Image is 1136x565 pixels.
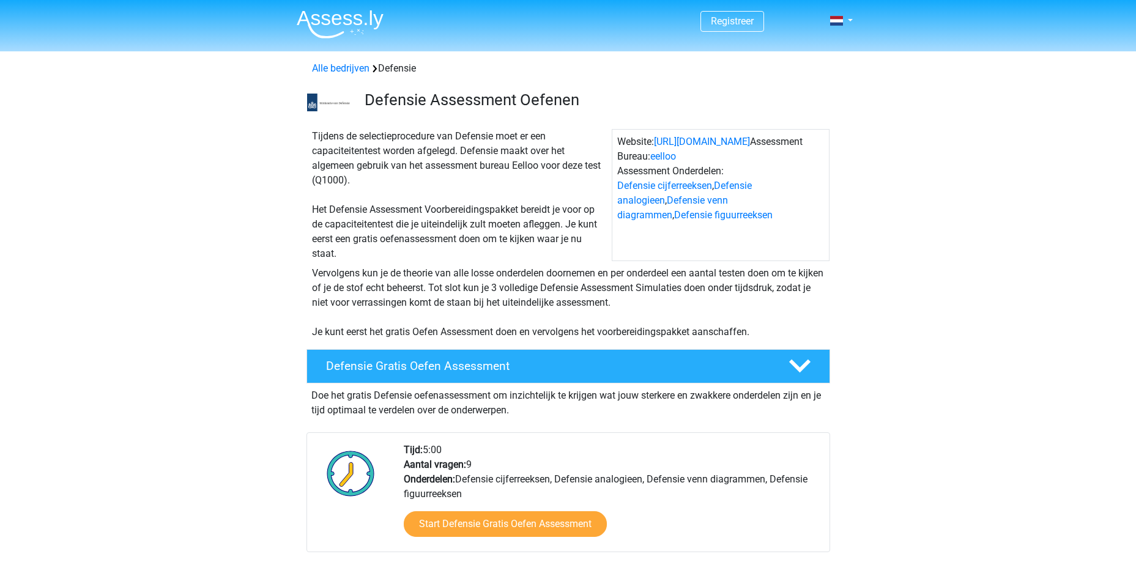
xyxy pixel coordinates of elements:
b: Tijd: [404,444,423,456]
div: Vervolgens kun je de theorie van alle losse onderdelen doornemen en per onderdeel een aantal test... [307,266,830,339]
a: eelloo [650,150,676,162]
h4: Defensie Gratis Oefen Assessment [326,359,769,373]
a: Alle bedrijven [312,62,369,74]
a: [URL][DOMAIN_NAME] [654,136,750,147]
b: Aantal vragen: [404,459,466,470]
div: Doe het gratis Defensie oefenassessment om inzichtelijk te krijgen wat jouw sterkere en zwakkere ... [306,383,830,418]
div: 5:00 9 Defensie cijferreeksen, Defensie analogieen, Defensie venn diagrammen, Defensie figuurreeksen [395,443,829,552]
div: Website: Assessment Bureau: Assessment Onderdelen: , , , [612,129,830,261]
h3: Defensie Assessment Oefenen [365,90,820,109]
a: Start Defensie Gratis Oefen Assessment [404,511,607,537]
img: Assessly [297,10,384,39]
a: Defensie venn diagrammen [617,194,728,221]
img: Klok [320,443,382,504]
div: Defensie [307,61,830,76]
a: Defensie cijferreeksen [617,180,712,191]
a: Defensie figuurreeksen [674,209,773,221]
a: Defensie analogieen [617,180,752,206]
a: Defensie Gratis Oefen Assessment [302,349,835,383]
a: Registreer [711,15,754,27]
b: Onderdelen: [404,473,455,485]
div: Tijdens de selectieprocedure van Defensie moet er een capaciteitentest worden afgelegd. Defensie ... [307,129,612,261]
